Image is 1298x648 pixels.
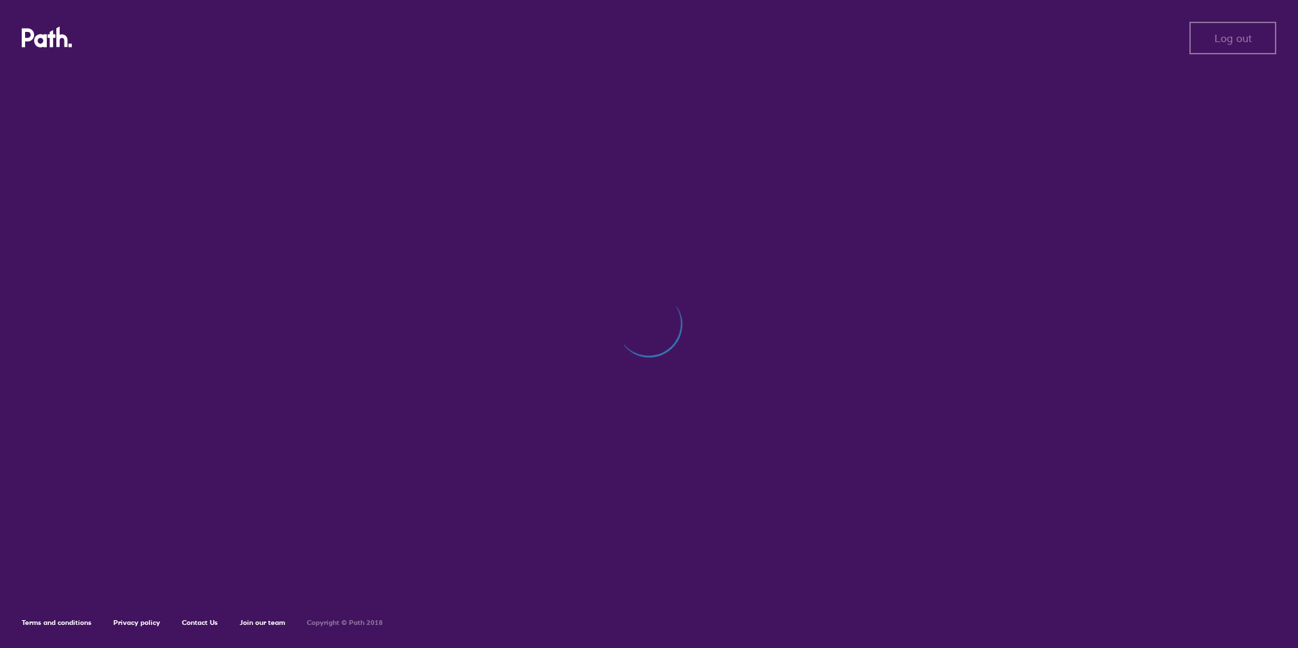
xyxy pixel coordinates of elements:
[307,619,383,627] h6: Copyright © Path 2018
[182,618,218,627] a: Contact Us
[113,618,160,627] a: Privacy policy
[1189,22,1276,54] button: Log out
[240,618,285,627] a: Join our team
[22,618,92,627] a: Terms and conditions
[1214,32,1252,44] span: Log out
